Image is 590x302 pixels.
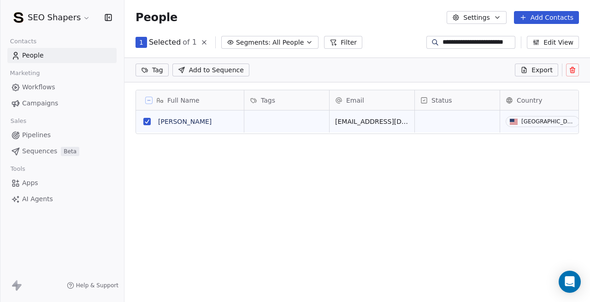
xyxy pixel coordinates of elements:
[7,192,117,207] a: AI Agents
[330,90,414,110] div: Email
[500,90,585,110] div: Country
[6,114,30,128] span: Sales
[22,194,53,204] span: AI Agents
[7,48,117,63] a: People
[22,51,44,60] span: People
[67,282,118,289] a: Help & Support
[447,11,506,24] button: Settings
[6,35,41,48] span: Contacts
[76,282,118,289] span: Help & Support
[515,64,558,76] button: Export
[6,66,44,80] span: Marketing
[559,271,581,293] div: Open Intercom Messenger
[527,36,579,49] button: Edit View
[158,118,212,125] a: [PERSON_NAME]
[431,96,452,105] span: Status
[272,38,304,47] span: All People
[6,162,29,176] span: Tools
[22,178,38,188] span: Apps
[346,96,364,105] span: Email
[514,11,579,24] button: Add Contacts
[261,96,275,105] span: Tags
[172,64,249,76] button: Add to Sequence
[236,38,271,47] span: Segments:
[7,144,117,159] a: SequencesBeta
[136,37,147,48] button: 1
[136,110,244,302] div: grid
[415,90,500,110] div: Status
[22,146,57,156] span: Sequences
[244,90,329,110] div: Tags
[531,65,553,75] span: Export
[61,147,79,156] span: Beta
[139,38,143,47] span: 1
[13,12,24,23] img: SEO-Shapers-Favicon.png
[28,12,81,23] span: SEO Shapers
[7,128,117,143] a: Pipelines
[136,64,169,76] button: Tag
[136,11,177,24] span: People
[7,175,117,191] a: Apps
[167,96,200,105] span: Full Name
[189,65,244,75] span: Add to Sequence
[11,10,92,25] button: SEO Shapers
[136,90,244,110] div: Full Name
[152,65,163,75] span: Tag
[22,130,51,140] span: Pipelines
[324,36,362,49] button: Filter
[7,80,117,95] a: Workflows
[517,96,543,105] span: Country
[183,37,197,48] span: of 1
[335,117,409,126] span: [EMAIL_ADDRESS][DOMAIN_NAME]
[22,82,55,92] span: Workflows
[7,96,117,111] a: Campaigns
[521,118,575,125] div: [GEOGRAPHIC_DATA]
[149,37,181,48] span: Selected
[22,99,58,108] span: Campaigns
